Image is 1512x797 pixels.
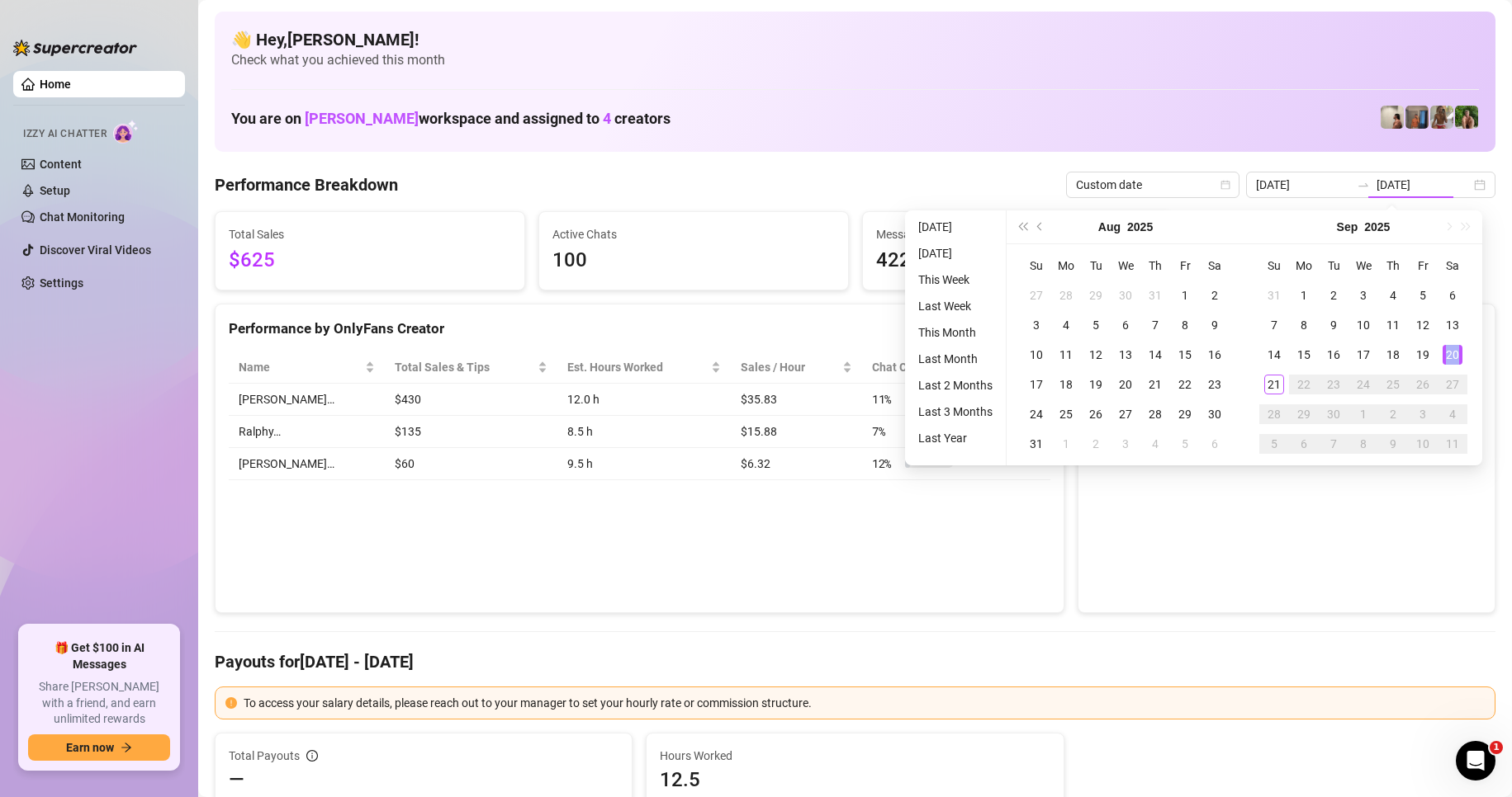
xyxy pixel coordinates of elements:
[660,766,1050,793] span: 12.5
[231,110,671,128] h1: You are on workspace and assigned to creators
[567,358,708,376] div: Est. Hours Worked
[40,184,70,197] a: Setup
[731,416,862,448] td: $15.88
[385,448,557,480] td: $60
[385,351,557,384] th: Total Sales & Tips
[872,455,898,473] span: 12 %
[1405,106,1429,129] img: Wayne
[1357,178,1370,191] span: swap-right
[229,225,511,243] span: Total Sales
[1256,176,1350,194] input: Start date
[28,679,170,728] span: Share [PERSON_NAME] with a friend, and earn unlimited rewards
[215,173,398,196] h4: Performance Breakdown
[40,276,83,290] a: Settings
[113,120,139,144] img: AI Chatter
[660,747,1050,765] span: Hours Worked
[229,448,385,480] td: [PERSON_NAME]…
[731,448,862,480] td: $6.32
[305,110,419,127] span: [PERSON_NAME]
[385,416,557,448] td: $135
[395,358,534,376] span: Total Sales & Tips
[23,126,107,142] span: Izzy AI Chatter
[1455,106,1478,129] img: Nathaniel
[552,245,835,276] span: 100
[244,694,1485,712] div: To access your salary details, please reach out to your manager to set your hourly rate or commis...
[229,351,385,384] th: Name
[28,640,170,672] span: 🎁 Get $100 in AI Messages
[552,225,835,243] span: Active Chats
[40,243,151,257] a: Discover Viral Videos
[66,741,114,754] span: Earn now
[1381,106,1404,129] img: Ralphy
[40,158,82,171] a: Content
[1221,180,1230,190] span: calendar
[876,245,1159,276] span: 422
[557,416,731,448] td: 8.5 h
[1076,172,1230,197] span: Custom date
[306,750,318,762] span: info-circle
[1456,741,1495,780] iframe: Intercom live chat
[1092,318,1481,340] div: Sales by OnlyFans Creator
[872,390,898,408] span: 11 %
[229,766,244,793] span: —
[215,650,1495,673] h4: Payouts for [DATE] - [DATE]
[229,416,385,448] td: Ralphy…
[231,51,1479,69] span: Check what you achieved this month
[385,384,557,416] td: $430
[239,358,362,376] span: Name
[40,78,71,91] a: Home
[1430,106,1453,129] img: Nathaniel
[229,318,1050,340] div: Performance by OnlyFans Creator
[121,742,132,753] span: arrow-right
[557,384,731,416] td: 12.0 h
[231,28,1479,51] h4: 👋 Hey, [PERSON_NAME] !
[1490,741,1503,754] span: 1
[872,422,898,441] span: 7 %
[731,384,862,416] td: $35.83
[741,358,839,376] span: Sales / Hour
[557,448,731,480] td: 9.5 h
[603,110,611,127] span: 4
[1357,178,1370,191] span: to
[229,384,385,416] td: [PERSON_NAME]…
[862,351,1050,384] th: Chat Conversion
[1377,176,1471,194] input: End date
[876,225,1159,243] span: Messages Sent
[731,351,862,384] th: Sales / Hour
[229,747,300,765] span: Total Payouts
[225,697,237,709] span: exclamation-circle
[229,245,511,276] span: $625
[28,734,170,761] button: Earn nowarrow-right
[872,358,1027,376] span: Chat Conversion
[13,40,137,56] img: logo-BBDzfeDw.svg
[40,210,125,224] a: Chat Monitoring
